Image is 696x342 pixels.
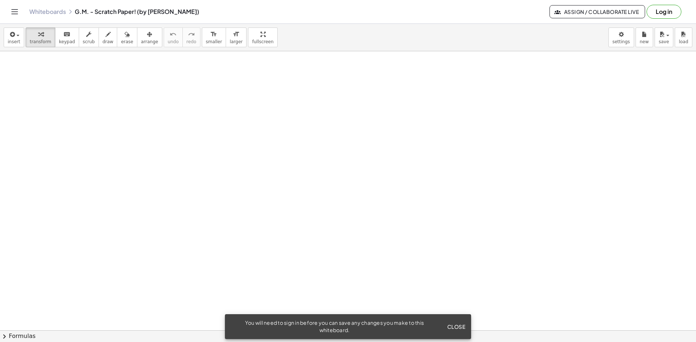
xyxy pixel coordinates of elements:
span: settings [612,39,630,44]
i: format_size [233,30,240,39]
span: undo [168,39,179,44]
button: draw [99,27,118,47]
i: format_size [210,30,217,39]
button: Toggle navigation [9,6,21,18]
button: format_sizelarger [226,27,247,47]
a: Whiteboards [29,8,66,15]
button: transform [26,27,55,47]
i: undo [170,30,177,39]
span: transform [30,39,51,44]
i: redo [188,30,195,39]
button: new [636,27,653,47]
button: save [655,27,673,47]
button: erase [117,27,137,47]
button: Assign / Collaborate Live [549,5,645,18]
span: draw [103,39,114,44]
button: format_sizesmaller [202,27,226,47]
span: smaller [206,39,222,44]
button: redoredo [182,27,200,47]
span: load [679,39,688,44]
span: fullscreen [252,39,273,44]
div: You will need to sign in before you can save any changes you make to this whiteboard. [231,319,438,334]
button: undoundo [164,27,183,47]
i: keyboard [63,30,70,39]
span: erase [121,39,133,44]
span: Assign / Collaborate Live [556,8,639,15]
span: Close [447,323,465,330]
span: keypad [59,39,75,44]
button: scrub [79,27,99,47]
span: redo [186,39,196,44]
button: Log in [647,5,681,19]
button: load [675,27,692,47]
span: larger [230,39,243,44]
button: insert [4,27,24,47]
button: arrange [137,27,162,47]
span: new [640,39,649,44]
button: Close [444,320,468,333]
span: insert [8,39,20,44]
button: fullscreen [248,27,277,47]
span: save [659,39,669,44]
span: scrub [83,39,95,44]
button: settings [608,27,634,47]
span: arrange [141,39,158,44]
button: keyboardkeypad [55,27,79,47]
